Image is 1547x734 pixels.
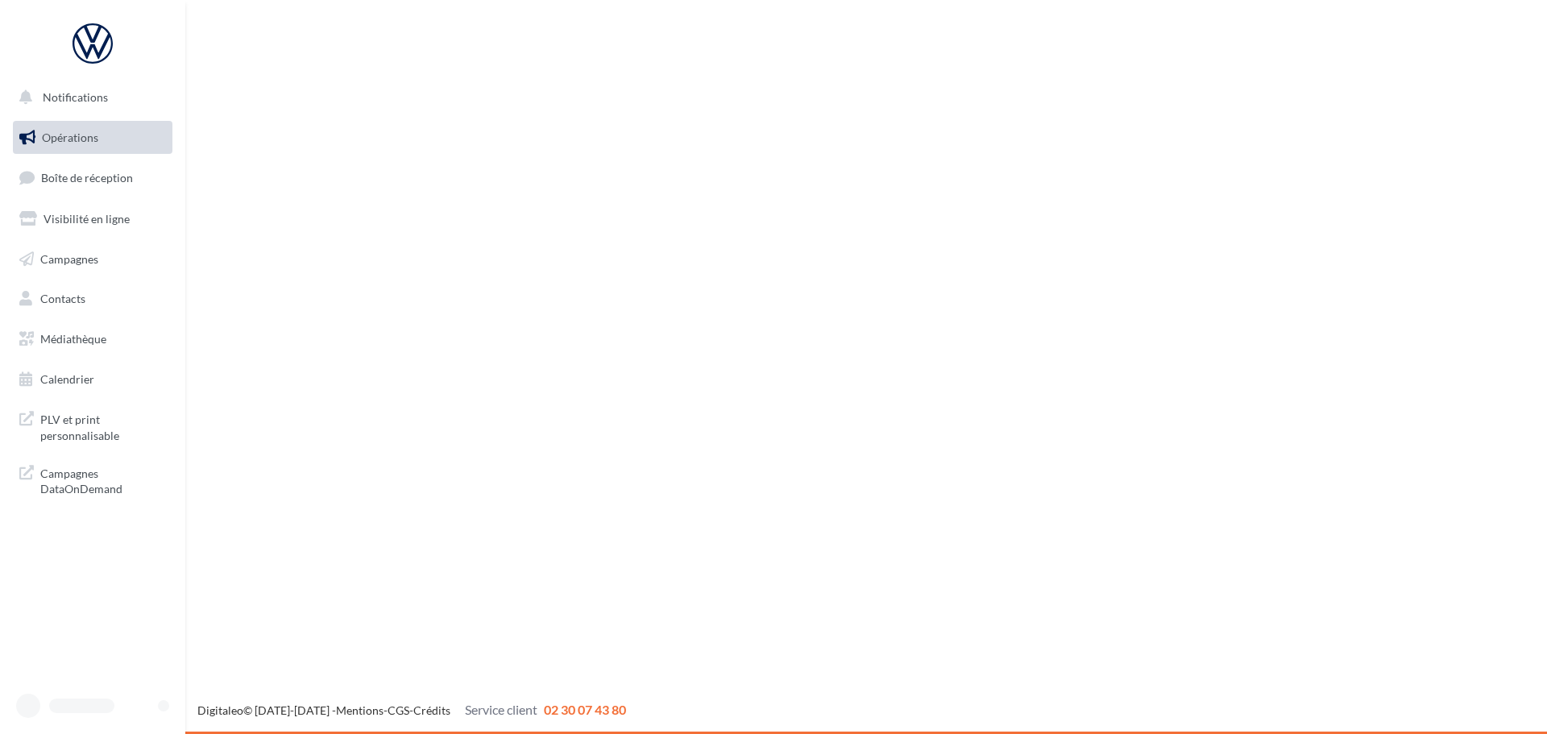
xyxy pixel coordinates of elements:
span: Notifications [43,90,108,104]
a: Contacts [10,282,176,316]
span: 02 30 07 43 80 [544,702,626,717]
span: Campagnes DataOnDemand [40,462,166,497]
span: Médiathèque [40,332,106,346]
span: Contacts [40,292,85,305]
a: PLV et print personnalisable [10,402,176,450]
span: PLV et print personnalisable [40,408,166,443]
span: Campagnes [40,251,98,265]
a: Boîte de réception [10,160,176,195]
a: Campagnes [10,243,176,276]
a: Campagnes DataOnDemand [10,456,176,504]
span: Service client [465,702,537,717]
span: Visibilité en ligne [44,212,130,226]
a: Opérations [10,121,176,155]
a: Médiathèque [10,322,176,356]
a: Digitaleo [197,703,243,717]
button: Notifications [10,81,169,114]
a: Crédits [413,703,450,717]
a: Visibilité en ligne [10,202,176,236]
span: Opérations [42,131,98,144]
span: Boîte de réception [41,171,133,185]
a: Calendrier [10,363,176,396]
span: Calendrier [40,372,94,386]
span: © [DATE]-[DATE] - - - [197,703,626,717]
a: CGS [388,703,409,717]
a: Mentions [336,703,384,717]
